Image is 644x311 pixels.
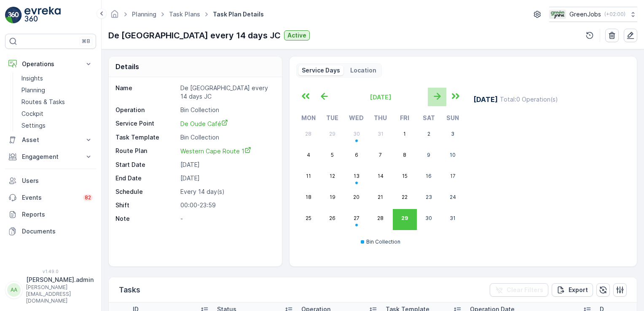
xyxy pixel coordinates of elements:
abbr: July 29, 2025 [329,131,335,137]
abbr: August 30, 2025 [425,215,432,221]
p: Routes & Tasks [21,98,65,106]
a: Reports [5,206,96,223]
button: Operations [5,56,96,72]
abbr: August 21, 2025 [378,194,383,200]
p: Service Point [115,119,177,128]
abbr: August 4, 2025 [307,152,310,158]
abbr: Saturday [423,114,435,121]
button: August 12, 2025 [320,167,344,188]
p: GreenJobs [569,10,601,19]
abbr: August 18, 2025 [306,194,311,200]
span: v 1.49.0 [5,269,96,274]
button: August 29, 2025 [393,209,417,230]
p: De [GEOGRAPHIC_DATA] every 14 days JC [180,84,273,101]
p: Asset [22,136,79,144]
button: August 31, 2025 [441,209,465,230]
abbr: August 26, 2025 [329,215,335,221]
abbr: August 9, 2025 [427,152,430,158]
p: Schedule [115,188,177,196]
p: Users [22,177,93,185]
p: Bin Collection [180,106,273,114]
a: Settings [18,120,96,131]
p: Operation [115,106,177,114]
p: [PERSON_NAME].admin [26,276,94,284]
button: Export [552,283,593,297]
a: Planning [18,84,96,96]
p: Route Plan [115,147,177,155]
abbr: August 12, 2025 [330,173,335,179]
button: August 16, 2025 [417,167,441,188]
button: August 18, 2025 [296,188,320,209]
button: Active [284,30,310,40]
button: July 30, 2025 [344,125,368,146]
abbr: August 22, 2025 [402,194,408,200]
button: August 28, 2025 [368,209,392,230]
abbr: August 31, 2025 [450,215,456,221]
div: AA [7,283,21,297]
abbr: August 28, 2025 [377,215,384,221]
button: Asset [5,131,96,148]
abbr: August 1, 2025 [403,131,406,137]
span: [DATE] [370,94,392,101]
abbr: August 19, 2025 [330,194,335,200]
button: August 24, 2025 [441,188,465,209]
button: August 2, 2025 [417,125,441,146]
p: Clear Filters [507,286,543,294]
button: [DATE] [333,88,428,106]
img: logo_light-DOdMpM7g.png [24,7,61,24]
p: Task Template [115,133,177,142]
abbr: July 30, 2025 [353,131,360,137]
button: August 3, 2025 [441,125,465,146]
button: August 19, 2025 [320,188,344,209]
a: De Oude Café [180,119,273,128]
p: Reports [22,210,93,219]
p: Note [115,214,177,223]
abbr: August 24, 2025 [450,194,456,200]
p: [PERSON_NAME][EMAIL_ADDRESS][DOMAIN_NAME] [26,284,94,304]
abbr: Tuesday [326,114,338,121]
p: Bin Collection [366,239,400,245]
p: Bin Collection [180,133,273,142]
button: August 17, 2025 [441,167,465,188]
abbr: August 15, 2025 [402,173,408,179]
button: August 20, 2025 [344,188,368,209]
button: August 22, 2025 [393,188,417,209]
abbr: August 20, 2025 [353,194,360,200]
p: Cockpit [21,110,43,118]
abbr: August 17, 2025 [450,173,456,179]
a: Cockpit [18,108,96,120]
button: Clear Filters [490,283,548,297]
p: Service Days [302,66,340,75]
p: [DATE] [473,94,498,105]
p: Operations [22,60,79,68]
abbr: August 13, 2025 [354,173,360,179]
button: August 9, 2025 [417,146,441,167]
p: Tasks [119,284,140,296]
a: Western Cape Route 1 [180,147,273,155]
p: ( +02:00 ) [604,11,625,18]
button: August 7, 2025 [368,146,392,167]
button: August 8, 2025 [393,146,417,167]
a: Users [5,172,96,189]
abbr: July 28, 2025 [305,131,311,137]
abbr: August 5, 2025 [331,152,334,158]
p: Every 14 day(s) [180,188,273,196]
p: Settings [21,121,46,130]
button: AA[PERSON_NAME].admin[PERSON_NAME][EMAIL_ADDRESS][DOMAIN_NAME] [5,276,96,304]
span: Western Cape Route 1 [180,147,251,155]
abbr: August 6, 2025 [355,152,358,158]
p: Documents [22,227,93,236]
button: August 26, 2025 [320,209,344,230]
button: August 27, 2025 [344,209,368,230]
button: August 21, 2025 [368,188,392,209]
button: August 5, 2025 [320,146,344,167]
abbr: August 3, 2025 [451,131,454,137]
button: Engagement [5,148,96,165]
img: logo [5,7,22,24]
button: August 10, 2025 [441,146,465,167]
p: Engagement [22,153,79,161]
p: Details [115,62,139,72]
span: De Oude Café [180,120,228,127]
abbr: Friday [400,114,409,121]
a: Planning [132,11,156,18]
